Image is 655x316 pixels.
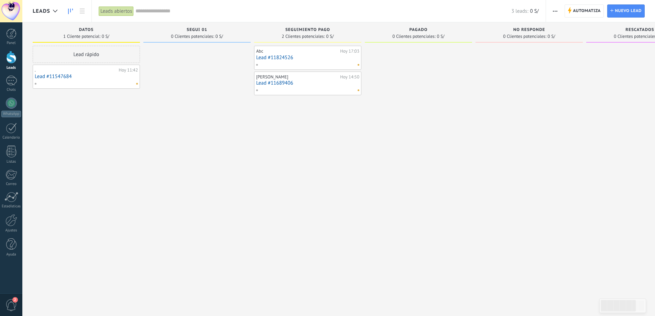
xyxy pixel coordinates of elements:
span: 0 S/ [530,8,538,14]
div: Listas [1,160,21,164]
span: 0 S/ [548,34,555,39]
span: segui 01 [187,28,207,32]
span: rescatados [625,28,654,32]
a: Lead #11824526 [256,55,359,61]
span: Leads [33,8,50,14]
a: Lead #11689406 [256,80,359,86]
div: segui 01 [147,28,247,33]
span: 3 leads: [511,8,528,14]
div: Leads abiertos [99,6,134,16]
span: 2 Clientes potenciales: [282,34,325,39]
span: datos [79,28,94,32]
a: Automatiza [565,4,604,18]
div: Estadísticas [1,204,21,209]
span: 0 Clientes potenciales: [171,34,214,39]
span: 2 [12,297,18,303]
span: No hay nada asignado [136,83,138,85]
span: Automatiza [573,5,601,17]
span: 0 S/ [102,34,109,39]
div: Ayuda [1,252,21,257]
div: [PERSON_NAME] [256,74,338,80]
div: No responde [479,28,579,33]
div: Ajustes [1,228,21,233]
span: 0 S/ [216,34,223,39]
div: Hoy 17:03 [340,48,359,54]
div: . [35,67,117,73]
a: Lead #11547684 [35,74,138,79]
span: seguimiento pago [285,28,330,32]
span: 1 Cliente potencial: [63,34,100,39]
span: 0 Clientes potenciales: [392,34,435,39]
div: Hoy 14:50 [340,74,359,80]
span: No responde [513,28,545,32]
div: Correo [1,182,21,186]
div: Hoy 11:42 [119,67,138,73]
span: No hay nada asignado [358,64,359,66]
span: 0 Clientes potenciales: [503,34,546,39]
span: No hay nada asignado [358,89,359,91]
div: Leads [1,66,21,70]
div: seguimiento pago [258,28,358,33]
div: datos [36,28,137,33]
span: Nuevo lead [615,5,642,17]
div: pagado [368,28,469,33]
div: Lead rápido [33,46,140,63]
span: pagado [410,28,428,32]
a: Nuevo lead [607,4,645,18]
span: 0 S/ [326,34,334,39]
div: Calendario [1,135,21,140]
div: WhatsApp [1,111,21,117]
div: Chats [1,88,21,92]
div: Abc [256,48,338,54]
span: 0 S/ [437,34,445,39]
div: Panel [1,41,21,45]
